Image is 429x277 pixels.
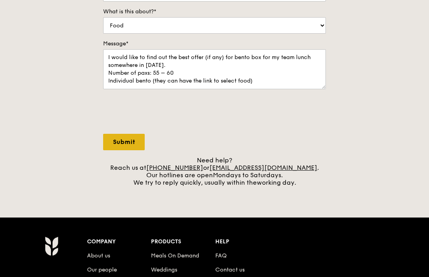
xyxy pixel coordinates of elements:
a: About us [87,252,110,259]
div: Need help? Reach us at or . Our hotlines are open We try to reply quickly, usually within the [103,156,326,186]
div: Company [87,236,151,247]
a: [EMAIL_ADDRESS][DOMAIN_NAME] [209,164,317,171]
span: working day. [257,179,296,186]
iframe: reCAPTCHA [103,97,222,128]
a: [PHONE_NUMBER] [146,164,203,171]
a: Our people [87,266,117,273]
img: Grain [45,236,58,256]
a: Contact us [215,266,245,273]
a: FAQ [215,252,227,259]
span: Mondays to Saturdays. [213,171,283,179]
input: Submit [103,134,145,150]
a: Meals On Demand [151,252,199,259]
label: What is this about?* [103,8,326,16]
div: Help [215,236,279,247]
label: Message* [103,40,326,48]
div: Products [151,236,215,247]
a: Weddings [151,266,177,273]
